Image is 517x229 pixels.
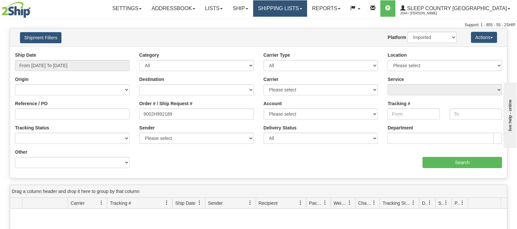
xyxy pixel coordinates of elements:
label: Account [264,100,282,107]
div: live help - online [5,6,60,10]
span: Shipment Issues [438,200,444,206]
label: Carrier Type [264,52,290,58]
label: Department [388,124,413,131]
a: Shipping lists [253,0,307,17]
label: Ship Date [15,52,36,58]
a: Tracking # filter column settings [161,197,172,208]
label: Destination [139,76,164,83]
span: Charge [358,200,372,206]
a: Reports [307,0,345,17]
a: Shipment Issues filter column settings [440,197,452,208]
a: Sleep Country [GEOGRAPHIC_DATA] 2044 / [PERSON_NAME] [395,0,515,17]
div: grid grouping header [10,185,507,198]
a: Carrier filter column settings [96,197,107,208]
label: Origin [15,76,28,83]
a: Pickup Status filter column settings [457,197,468,208]
input: Search [422,157,502,168]
span: Delivery Status [422,200,427,206]
span: Sender [208,200,223,206]
span: Weight [334,200,347,206]
label: Service [388,76,404,83]
input: To [450,108,502,120]
span: Ship Date [175,200,195,206]
button: Actions [471,32,497,43]
span: 2044 / [PERSON_NAME] [400,10,449,17]
label: Sender [139,124,155,131]
span: Tracking # [110,200,131,206]
a: Tracking Status filter column settings [408,197,419,208]
span: Tracking Status [383,200,411,206]
input: From [388,108,440,120]
span: Packages [309,200,323,206]
label: Tracking # [388,100,410,107]
a: Recipient filter column settings [295,197,306,208]
a: Weight filter column settings [344,197,355,208]
span: Sleep Country [GEOGRAPHIC_DATA] [405,6,507,11]
span: Pickup Status [455,200,460,206]
button: Shipment Filters [20,32,61,43]
label: Category [139,52,159,58]
a: Ship Date filter column settings [194,197,205,208]
a: Settings [107,0,146,17]
label: Platform [388,34,406,41]
a: Lists [200,0,228,17]
div: Support: 1 - 855 - 55 - 2SHIP [2,22,515,28]
a: Ship [228,0,253,17]
iframe: chat widget [502,81,516,148]
img: logo2044.jpg [2,2,30,18]
label: Location [388,52,406,58]
a: Packages filter column settings [319,197,331,208]
label: Delivery Status [264,124,297,131]
label: Order # / Ship Request # [139,100,193,107]
a: Charge filter column settings [369,197,380,208]
a: Addressbook [146,0,200,17]
span: Recipient [259,200,278,206]
label: Other [15,149,27,155]
span: Carrier [71,200,85,206]
a: Sender filter column settings [245,197,256,208]
label: Reference / PO [15,100,48,107]
label: Tracking Status [15,124,49,131]
a: Delivery Status filter column settings [424,197,435,208]
label: Carrier [264,76,279,83]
